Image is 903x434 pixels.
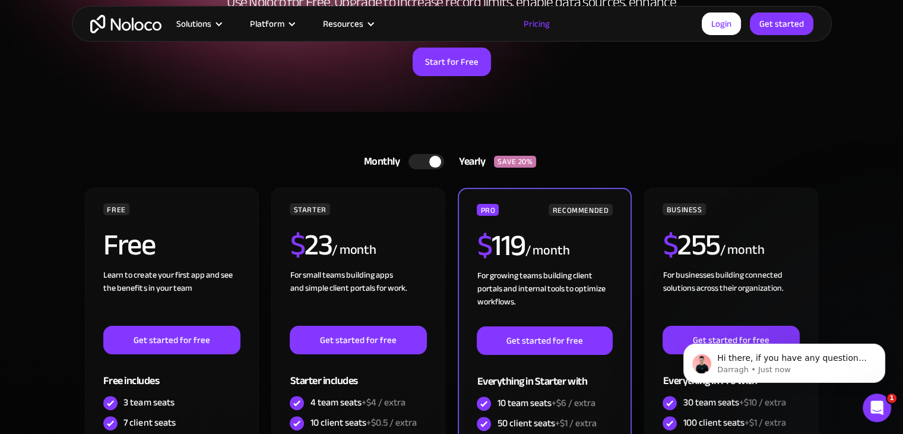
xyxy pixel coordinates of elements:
h2: 119 [477,231,525,260]
div: 7 client seats [123,416,175,429]
div: / month [525,241,569,260]
div: Solutions [161,16,235,32]
h2: Free [103,230,155,260]
iframe: Intercom live chat [863,394,891,422]
span: +$6 / extra [551,394,595,412]
div: Resources [323,16,363,32]
div: / month [332,241,376,260]
a: Pricing [509,16,565,32]
div: Starter includes [290,354,426,393]
div: 100 client seats [683,416,785,429]
span: +$0.5 / extra [366,414,416,432]
iframe: Intercom notifications message [666,319,903,402]
div: Everything in Starter with [477,355,612,394]
div: Everything in Pro with [663,354,799,393]
div: 4 team seats [310,396,405,409]
div: FREE [103,203,129,215]
h2: 23 [290,230,332,260]
span: +$1 / extra [555,414,596,432]
div: Solutions [176,16,211,32]
div: PRO [477,204,499,216]
div: Resources [308,16,387,32]
div: For growing teams building client portals and internal tools to optimize workflows. [477,269,612,326]
a: Get started for free [477,326,612,355]
div: 10 client seats [310,416,416,429]
div: Learn to create your first app and see the benefits in your team ‍ [103,269,240,326]
div: 10 team seats [497,397,595,410]
div: Free includes [103,354,240,393]
div: 50 client seats [497,417,596,430]
span: $ [477,218,492,273]
div: BUSINESS [663,203,705,215]
a: Start for Free [413,48,491,76]
span: 1 [887,394,896,403]
div: Yearly [444,153,494,171]
span: +$10 / extra [739,394,785,411]
a: Get started for free [663,326,799,354]
div: Monthly [349,153,409,171]
a: Get started [750,12,813,35]
div: Platform [235,16,308,32]
a: Get started for free [290,326,426,354]
a: Login [702,12,741,35]
span: $ [663,217,677,273]
a: Get started for free [103,326,240,354]
div: Platform [250,16,284,32]
span: +$1 / extra [744,414,785,432]
div: 3 team seats [123,396,174,409]
div: For small teams building apps and simple client portals for work. ‍ [290,269,426,326]
div: RECOMMENDED [549,204,612,216]
div: 30 team seats [683,396,785,409]
div: SAVE 20% [494,156,536,168]
div: For businesses building connected solutions across their organization. ‍ [663,269,799,326]
span: +$4 / extra [361,394,405,411]
a: home [90,15,161,33]
div: STARTER [290,203,329,215]
span: $ [290,217,305,273]
h2: 255 [663,230,720,260]
div: / month [720,241,764,260]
